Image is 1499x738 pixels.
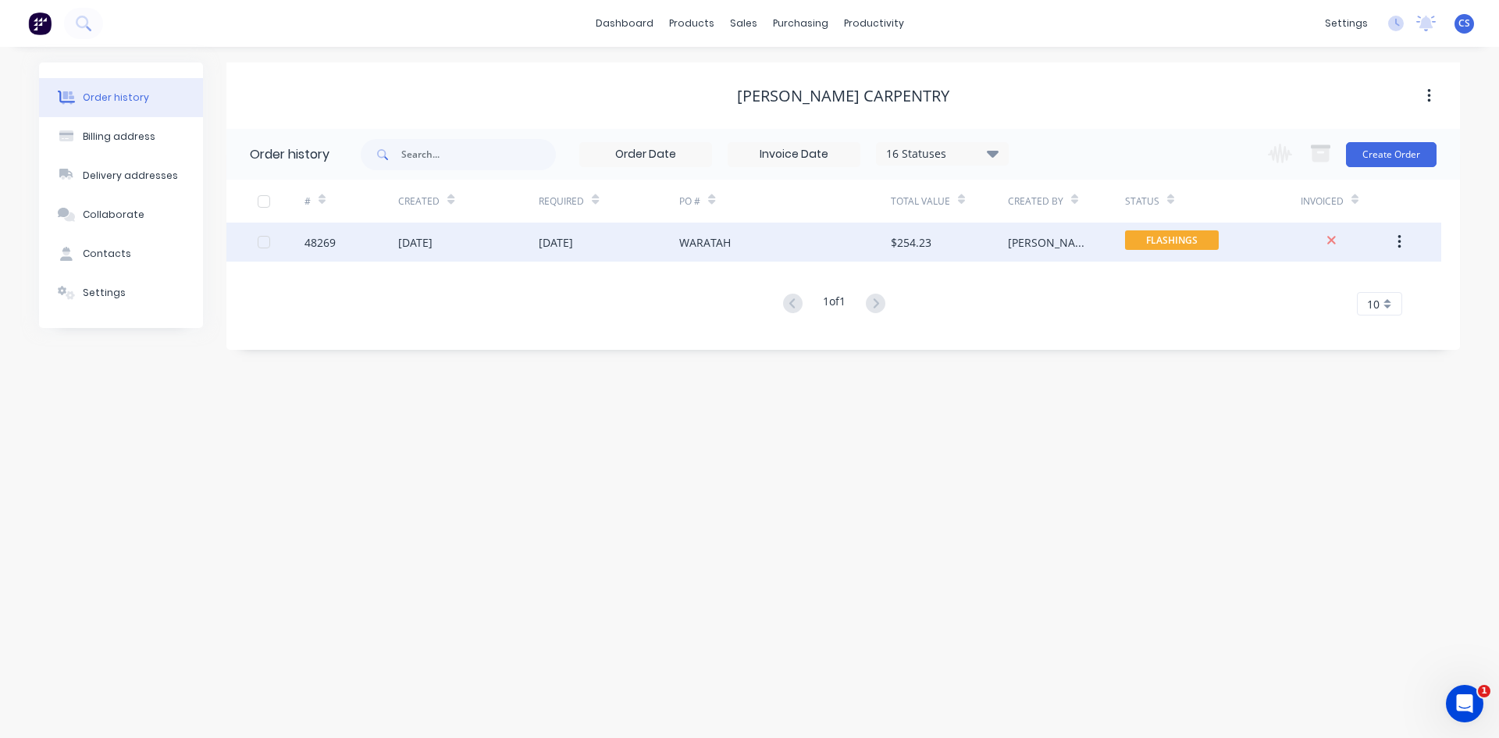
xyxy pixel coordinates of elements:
span: FLASHINGS [1125,230,1219,250]
button: Contacts [39,234,203,273]
div: Created By [1008,180,1125,223]
span: CS [1458,16,1470,30]
iframe: Intercom live chat [1446,685,1483,722]
div: PO # [679,194,700,209]
div: Order history [250,145,329,164]
div: Collaborate [83,208,144,222]
div: Delivery addresses [83,169,178,183]
div: Order history [83,91,149,105]
div: Required [539,194,584,209]
div: Billing address [83,130,155,144]
div: Created [398,194,440,209]
button: Collaborate [39,195,203,234]
div: Status [1125,194,1159,209]
div: Status [1125,180,1301,223]
div: Total Value [891,194,950,209]
div: Total Value [891,180,1008,223]
button: Settings [39,273,203,312]
div: Created By [1008,194,1063,209]
div: Settings [83,286,126,300]
div: Invoiced [1301,180,1394,223]
div: $254.23 [891,234,931,251]
div: Contacts [83,247,131,261]
a: dashboard [588,12,661,35]
div: [PERSON_NAME] CARPENTRY [737,87,949,105]
div: productivity [836,12,912,35]
img: Factory [28,12,52,35]
div: purchasing [765,12,836,35]
div: [PERSON_NAME] [1008,234,1094,251]
div: 1 of 1 [823,293,846,316]
div: PO # [679,180,890,223]
div: [DATE] [539,234,573,251]
div: sales [722,12,765,35]
button: Order history [39,78,203,117]
button: Billing address [39,117,203,156]
button: Delivery addresses [39,156,203,195]
div: 16 Statuses [877,145,1008,162]
div: # [304,194,311,209]
div: settings [1317,12,1376,35]
div: WARATAH [679,234,731,251]
span: 1 [1478,685,1490,697]
input: Search... [401,139,556,170]
div: # [304,180,398,223]
div: Required [539,180,679,223]
div: Invoiced [1301,194,1344,209]
div: Created [398,180,539,223]
span: 10 [1367,296,1380,312]
button: Create Order [1346,142,1437,167]
div: products [661,12,722,35]
div: 48269 [304,234,336,251]
input: Order Date [580,143,711,166]
input: Invoice Date [728,143,860,166]
div: [DATE] [398,234,433,251]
